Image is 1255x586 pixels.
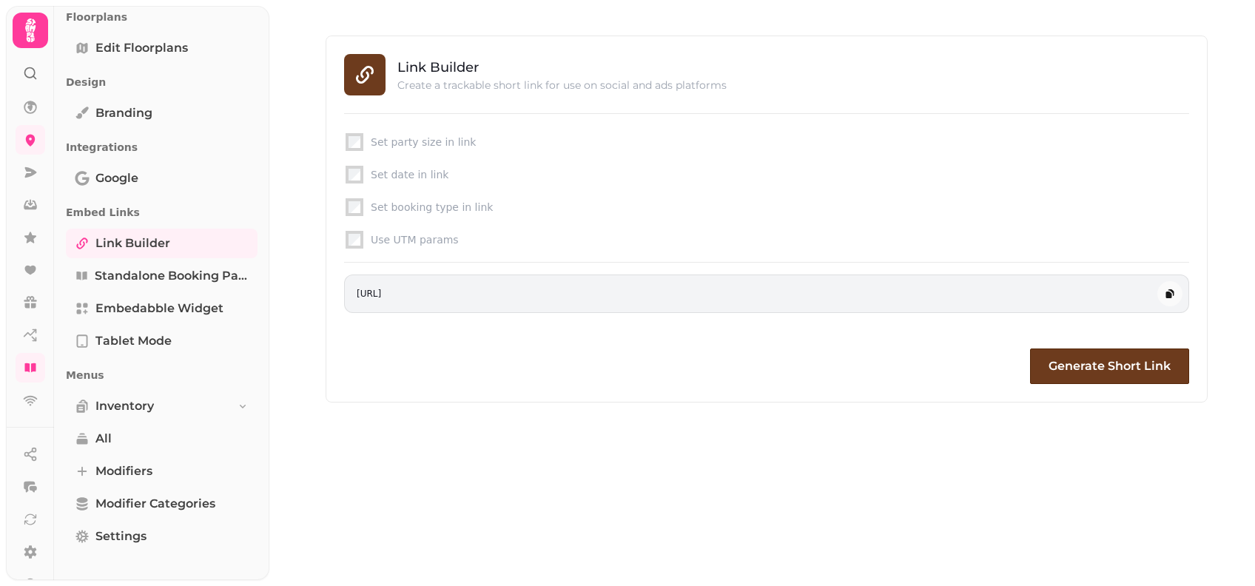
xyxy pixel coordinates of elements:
[371,135,1186,149] label: Set party size in link
[95,462,152,480] span: Modifiers
[397,57,727,78] p: Link Builder
[371,200,1186,215] label: Set booking type in link
[95,332,172,350] span: Tablet mode
[66,326,258,356] a: Tablet mode
[66,457,258,486] a: Modifiers
[95,397,154,415] span: Inventory
[95,300,223,317] span: Embedabble widget
[66,489,258,519] a: Modifier Categories
[95,495,215,513] span: Modifier Categories
[95,104,152,122] span: Branding
[66,164,258,193] a: Google
[95,528,147,545] span: Settings
[95,235,170,252] span: Link Builder
[1030,348,1189,384] button: Generate Short Link
[66,362,258,388] p: Menus
[397,78,727,92] p: Create a trackable short link for use on social and ads platforms
[66,294,258,323] a: Embedabble widget
[66,522,258,551] a: Settings
[66,33,258,63] a: Edit Floorplans
[66,69,258,95] p: Design
[95,430,112,448] span: All
[66,199,258,226] p: Embed Links
[1049,360,1171,372] span: Generate Short Link
[95,39,188,57] span: Edit Floorplans
[371,167,1186,182] label: Set date in link
[95,267,249,285] span: Standalone booking page
[357,288,381,300] p: [URL]
[371,232,1186,247] label: Use UTM params
[66,424,258,454] a: All
[66,134,258,161] p: Integrations
[66,229,258,258] a: Link Builder
[66,4,258,30] p: Floorplans
[66,261,258,291] a: Standalone booking page
[66,98,258,128] a: Branding
[95,169,138,187] span: Google
[66,391,258,421] a: Inventory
